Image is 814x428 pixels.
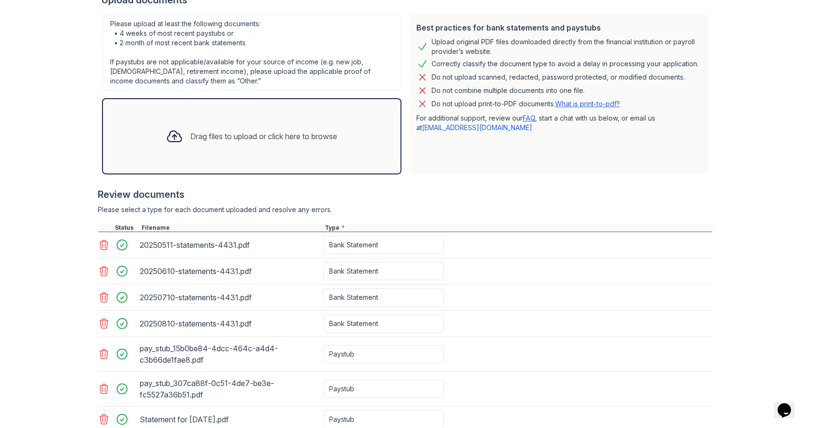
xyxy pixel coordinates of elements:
div: Best practices for bank statements and paystubs [417,22,701,33]
div: Filename [140,224,323,232]
div: 20250710-statements-4431.pdf [140,290,319,305]
div: Do not upload scanned, redacted, password protected, or modified documents. [432,71,685,83]
div: 20250610-statements-4431.pdf [140,264,319,279]
div: pay_stub_15b0be84-4dcc-464c-a4d4-c3b66de1fae8.pdf [140,341,319,367]
div: 20250511-statements-4431.pdf [140,237,319,253]
a: FAQ [523,114,536,122]
div: Please upload at least the following documents: • 4 weeks of most recent paystubs or • 2 month of... [102,14,402,91]
a: What is print-to-pdf? [556,100,620,108]
div: Do not combine multiple documents into one file. [432,85,585,96]
div: Review documents [98,188,712,201]
div: Upload original PDF files downloaded directly from the financial institution or payroll provider’... [432,37,701,56]
p: Do not upload print-to-PDF documents. [432,99,620,109]
div: 20250810-statements-4431.pdf [140,316,319,331]
div: Status [113,224,140,232]
iframe: chat widget [774,390,804,418]
p: For additional support, review our , start a chat with us below, or email us at [417,113,701,132]
div: Please select a type for each document uploaded and resolve any errors. [98,205,712,214]
div: Drag files to upload or click here to browse [191,131,338,142]
div: Statement for [DATE].pdf [140,412,319,427]
div: pay_stub_307ca88f-0c51-4de7-be3e-fc5527a36b51.pdf [140,376,319,402]
a: [EMAIL_ADDRESS][DOMAIN_NAME] [422,123,533,132]
div: Type [323,224,712,232]
div: Correctly classify the document type to avoid a delay in processing your application. [432,58,699,70]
